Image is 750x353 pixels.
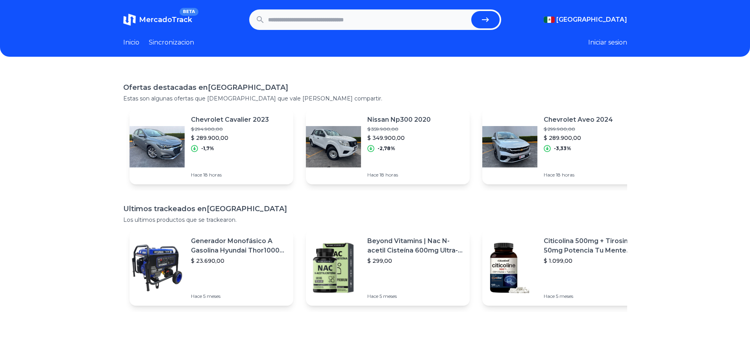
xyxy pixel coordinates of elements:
p: $ 299.900,00 [544,126,613,132]
img: Featured image [306,119,361,174]
img: Featured image [130,240,185,295]
p: $ 299,00 [367,257,463,265]
a: Sincronizacion [149,38,194,47]
p: Hace 18 horas [367,172,431,178]
p: Citicolina 500mg + Tirosina 50mg Potencia Tu Mente (120caps) Sabor Sin Sabor [544,236,640,255]
img: Featured image [482,119,537,174]
p: Hace 18 horas [544,172,613,178]
p: -1,7% [201,145,214,152]
p: Hace 5 meses [544,293,640,299]
img: Mexico [544,17,555,23]
a: Featured imageNissan Np300 2020$ 359.900,00$ 349.900,00-2,78%Hace 18 horas [306,109,470,184]
button: Iniciar sesion [588,38,627,47]
p: Hace 18 horas [191,172,269,178]
p: Chevrolet Cavalier 2023 [191,115,269,124]
a: Inicio [123,38,139,47]
p: -2,78% [378,145,395,152]
img: Featured image [306,240,361,295]
p: Estas son algunas ofertas que [DEMOGRAPHIC_DATA] que vale [PERSON_NAME] compartir. [123,95,627,102]
a: MercadoTrackBETA [123,13,192,26]
a: Featured imageBeyond Vitamins | Nac N-acetil Cisteína 600mg Ultra-premium Con Inulina De Agave (p... [306,230,470,306]
a: Featured imageChevrolet Cavalier 2023$ 294.900,00$ 289.900,00-1,7%Hace 18 horas [130,109,293,184]
img: MercadoTrack [123,13,136,26]
p: $ 359.900,00 [367,126,431,132]
span: [GEOGRAPHIC_DATA] [556,15,627,24]
p: $ 289.900,00 [544,134,613,142]
h1: Ofertas destacadas en [GEOGRAPHIC_DATA] [123,82,627,93]
h1: Ultimos trackeados en [GEOGRAPHIC_DATA] [123,203,627,214]
p: Hace 5 meses [367,293,463,299]
img: Featured image [130,119,185,174]
p: $ 294.900,00 [191,126,269,132]
img: Featured image [482,240,537,295]
p: Los ultimos productos que se trackearon. [123,216,627,224]
p: $ 349.900,00 [367,134,431,142]
p: $ 289.900,00 [191,134,269,142]
p: Generador Monofásico A Gasolina Hyundai Thor10000 P 11.5 Kw [191,236,287,255]
p: Hace 5 meses [191,293,287,299]
button: [GEOGRAPHIC_DATA] [544,15,627,24]
span: BETA [180,8,198,16]
p: Beyond Vitamins | Nac N-acetil Cisteína 600mg Ultra-premium Con Inulina De Agave (prebiótico Natu... [367,236,463,255]
p: $ 23.690,00 [191,257,287,265]
a: Featured imageGenerador Monofásico A Gasolina Hyundai Thor10000 P 11.5 Kw$ 23.690,00Hace 5 meses [130,230,293,306]
p: Nissan Np300 2020 [367,115,431,124]
a: Featured imageCiticolina 500mg + Tirosina 50mg Potencia Tu Mente (120caps) Sabor Sin Sabor$ 1.099... [482,230,646,306]
a: Featured imageChevrolet Aveo 2024$ 299.900,00$ 289.900,00-3,33%Hace 18 horas [482,109,646,184]
span: MercadoTrack [139,15,192,24]
p: -3,33% [554,145,571,152]
p: Chevrolet Aveo 2024 [544,115,613,124]
p: $ 1.099,00 [544,257,640,265]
